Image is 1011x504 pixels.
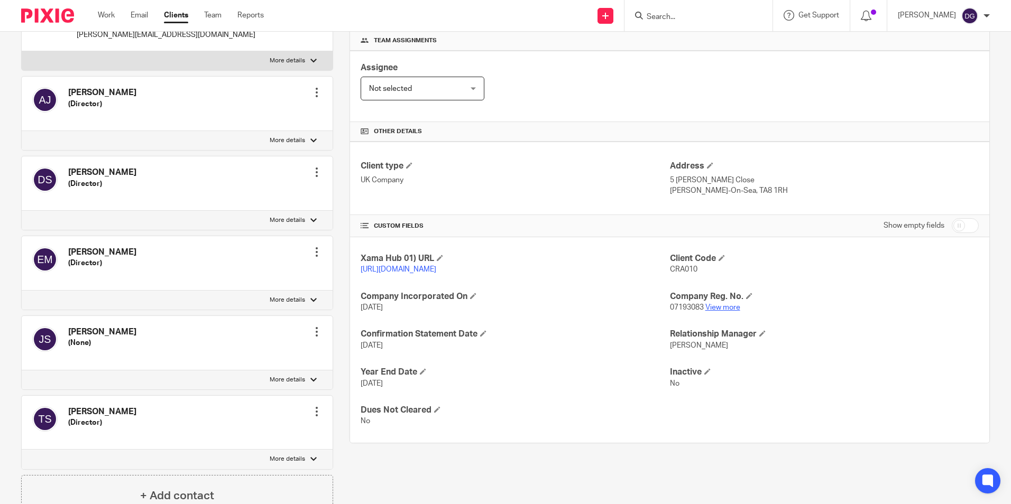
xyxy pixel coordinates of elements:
img: svg%3E [32,167,58,192]
span: Assignee [361,63,398,72]
img: svg%3E [32,247,58,272]
p: More details [270,57,305,65]
h4: [PERSON_NAME] [68,326,136,338]
h4: [PERSON_NAME] [68,167,136,178]
span: [DATE] [361,380,383,387]
span: Get Support [798,12,839,19]
p: More details [270,455,305,463]
span: No [361,417,370,425]
h5: (None) [68,338,136,348]
h4: Relationship Manager [670,329,979,340]
h5: (Director) [68,258,136,268]
a: Reports [237,10,264,21]
h4: Client type [361,161,669,172]
p: [PERSON_NAME][EMAIL_ADDRESS][DOMAIN_NAME] [77,30,255,40]
a: Work [98,10,115,21]
h4: Company Reg. No. [670,291,979,302]
a: Email [131,10,148,21]
h5: (Director) [68,179,136,189]
img: svg%3E [32,326,58,352]
span: [DATE] [361,342,383,349]
h4: Address [670,161,979,172]
h4: Dues Not Cleared [361,405,669,416]
span: Other details [374,127,422,136]
h4: Confirmation Statement Date [361,329,669,340]
span: CRA010 [670,266,697,273]
p: More details [270,136,305,145]
h4: CUSTOM FIELDS [361,222,669,230]
h4: Year End Date [361,367,669,378]
h4: [PERSON_NAME] [68,87,136,98]
a: Team [204,10,222,21]
h4: + Add contact [140,488,214,504]
h4: Client Code [670,253,979,264]
img: Pixie [21,8,74,23]
span: [DATE] [361,304,383,311]
h4: Company Incorporated On [361,291,669,302]
span: No [670,380,679,387]
p: UK Company [361,175,669,185]
span: 07193083 [670,304,704,311]
img: svg%3E [32,87,58,113]
p: [PERSON_NAME] [898,10,956,21]
p: More details [270,296,305,304]
p: 5 [PERSON_NAME] Close [670,175,979,185]
p: More details [270,376,305,384]
p: More details [270,216,305,225]
a: [URL][DOMAIN_NAME] [361,266,436,273]
h4: [PERSON_NAME] [68,406,136,417]
span: Not selected [369,85,412,92]
input: Search [646,13,741,22]
h4: Xama Hub 01) URL [361,253,669,264]
p: [PERSON_NAME]-On-Sea, TA8 1RH [670,185,979,196]
h4: Inactive [670,367,979,378]
img: svg%3E [961,7,978,24]
span: [PERSON_NAME] [670,342,728,349]
a: Clients [164,10,188,21]
a: View more [705,304,740,311]
span: Team assignments [374,36,437,45]
h5: (Director) [68,417,136,428]
label: Show empty fields [884,220,944,231]
h5: (Director) [68,99,136,109]
img: svg%3E [32,406,58,432]
h4: [PERSON_NAME] [68,247,136,258]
